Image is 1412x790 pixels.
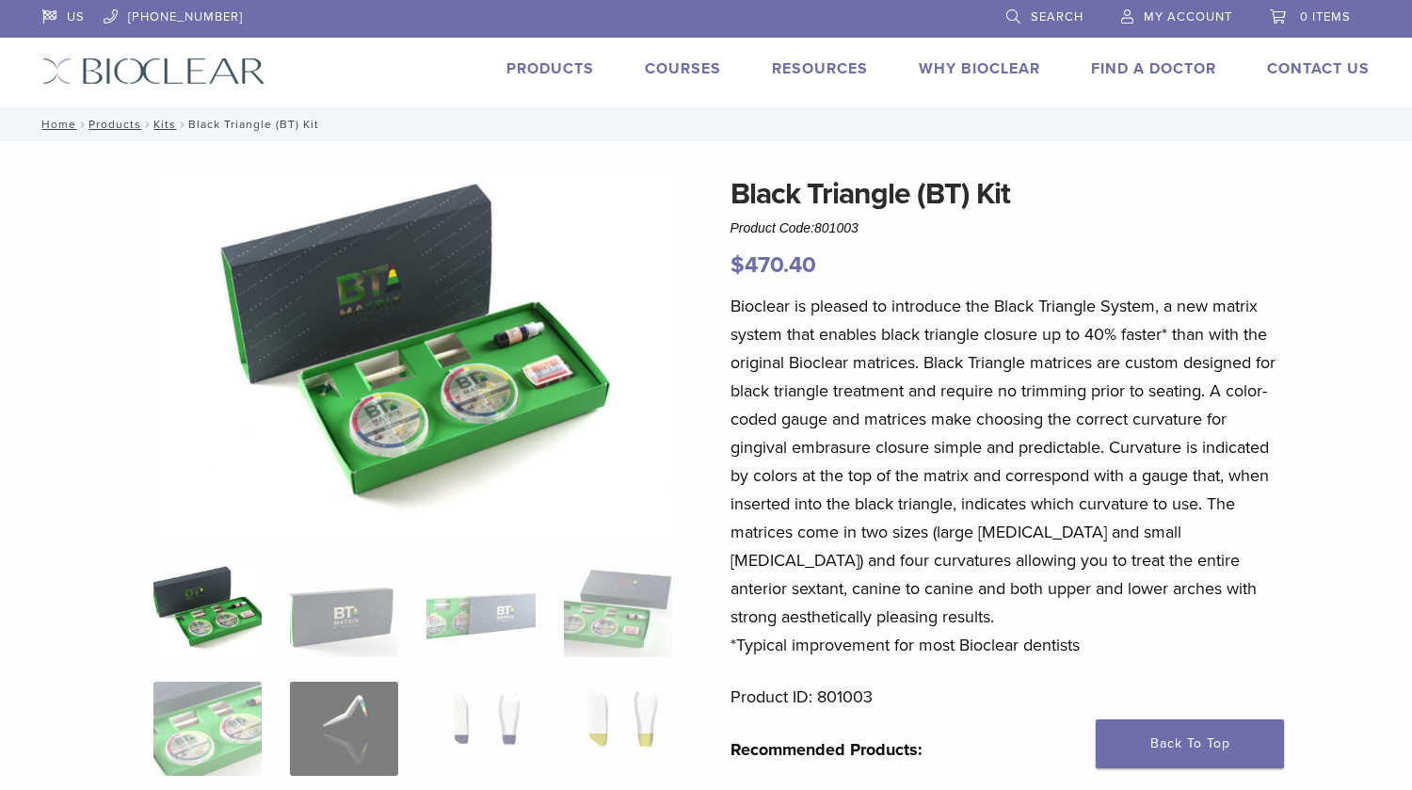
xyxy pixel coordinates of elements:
[88,118,141,131] a: Products
[1091,59,1216,78] a: Find A Doctor
[76,120,88,129] span: /
[28,107,1384,141] nav: Black Triangle (BT) Kit
[153,682,262,776] img: Black Triangle (BT) Kit - Image 5
[564,563,672,657] img: Black Triangle (BT) Kit - Image 4
[506,59,594,78] a: Products
[1096,719,1284,768] a: Back To Top
[1144,9,1232,24] span: My Account
[176,120,188,129] span: /
[564,682,672,776] img: Black Triangle (BT) Kit - Image 8
[772,59,868,78] a: Resources
[1031,9,1083,24] span: Search
[426,563,535,657] img: Black Triangle (BT) Kit - Image 3
[1267,59,1370,78] a: Contact Us
[730,171,1284,217] h1: Black Triangle (BT) Kit
[141,120,153,129] span: /
[42,57,265,85] img: Bioclear
[645,59,721,78] a: Courses
[36,118,76,131] a: Home
[814,220,858,235] span: 801003
[290,682,398,776] img: Black Triangle (BT) Kit - Image 6
[730,220,858,235] span: Product Code:
[730,683,1284,711] p: Product ID: 801003
[1300,9,1351,24] span: 0 items
[919,59,1040,78] a: Why Bioclear
[153,118,176,131] a: Kits
[290,563,398,657] img: Black Triangle (BT) Kit - Image 2
[730,251,816,279] bdi: 470.40
[730,292,1284,659] p: Bioclear is pleased to introduce the Black Triangle System, a new matrix system that enables blac...
[730,739,923,760] strong: Recommended Products:
[730,251,745,279] span: $
[426,682,535,776] img: Black Triangle (BT) Kit - Image 7
[153,171,673,539] img: Intro Black Triangle Kit-6 - Copy
[153,563,262,657] img: Intro-Black-Triangle-Kit-6-Copy-e1548792917662-324x324.jpg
